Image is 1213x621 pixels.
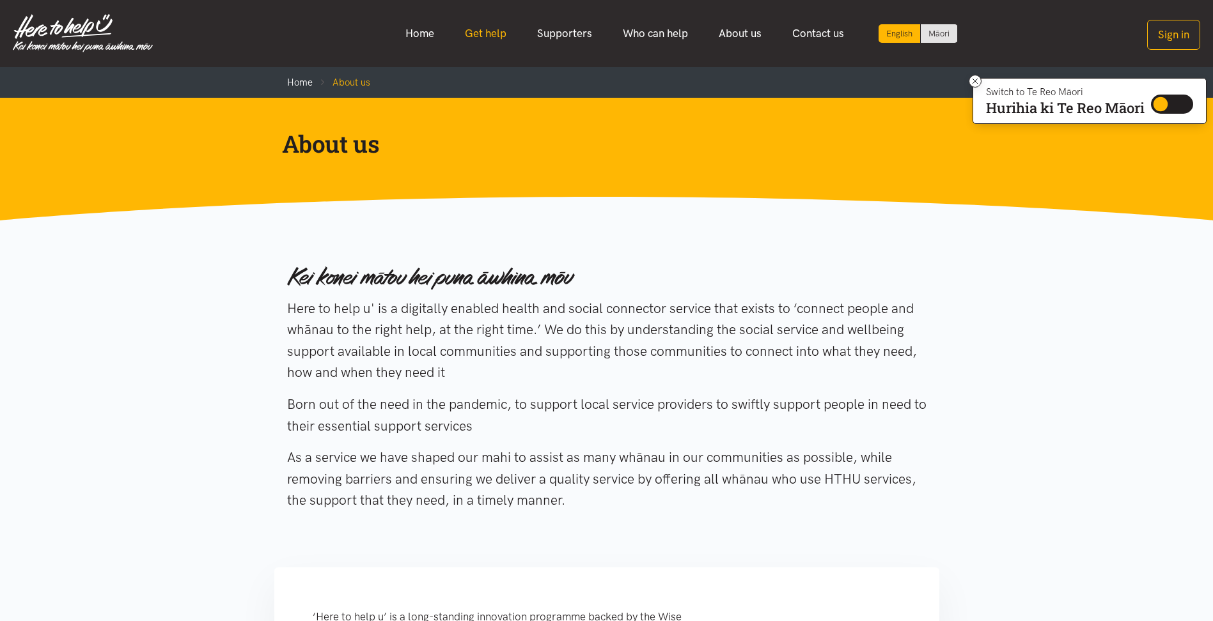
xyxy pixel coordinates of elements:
[13,14,153,52] img: Home
[287,298,927,383] p: Here to help u' is a digitally enabled health and social connector service that exists to ‘connec...
[986,88,1145,96] p: Switch to Te Reo Māori
[287,447,927,511] p: As a service we have shaped our mahi to assist as many whānau in our communities as possible, whi...
[986,102,1145,114] p: Hurihia ki Te Reo Māori
[607,20,703,47] a: Who can help
[522,20,607,47] a: Supporters
[921,24,957,43] a: Switch to Te Reo Māori
[287,394,927,436] p: Born out of the need in the pandemic, to support local service providers to swiftly support peopl...
[282,128,911,159] h1: About us
[450,20,522,47] a: Get help
[390,20,450,47] a: Home
[313,75,370,90] li: About us
[703,20,777,47] a: About us
[287,77,313,88] a: Home
[777,20,859,47] a: Contact us
[879,24,958,43] div: Language toggle
[879,24,921,43] div: Current language
[1147,20,1200,50] button: Sign in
